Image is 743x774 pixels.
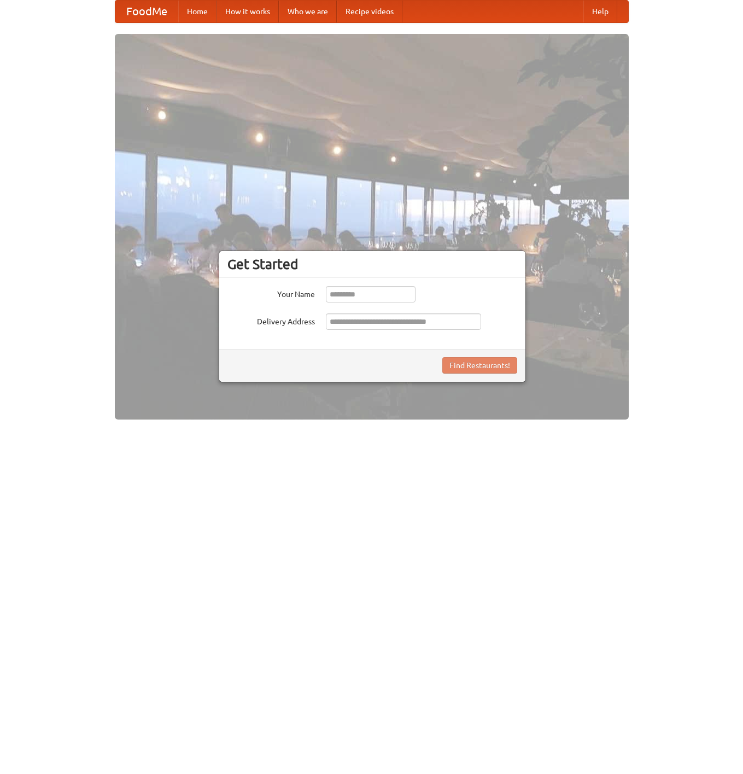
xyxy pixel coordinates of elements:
[337,1,402,22] a: Recipe videos
[583,1,617,22] a: Help
[115,1,178,22] a: FoodMe
[442,357,517,374] button: Find Restaurants!
[279,1,337,22] a: Who we are
[178,1,217,22] a: Home
[227,313,315,327] label: Delivery Address
[217,1,279,22] a: How it works
[227,286,315,300] label: Your Name
[227,256,517,272] h3: Get Started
